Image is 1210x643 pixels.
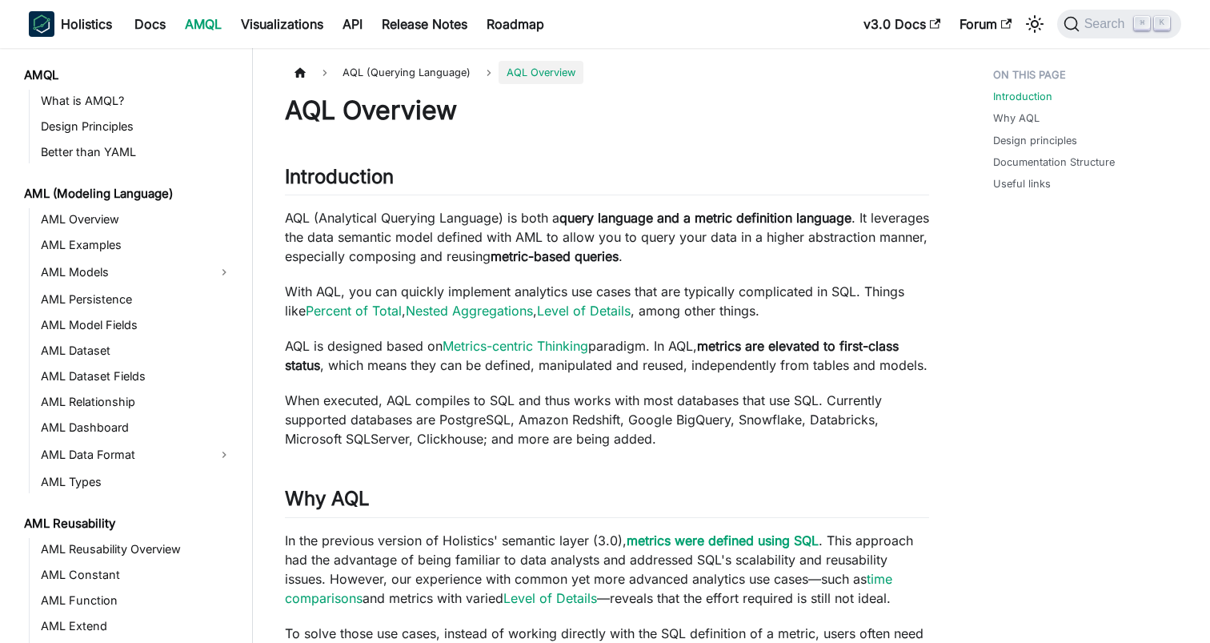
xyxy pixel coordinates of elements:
strong: metric-based queries [491,248,619,264]
a: AML Function [36,589,238,612]
a: AMQL [19,64,238,86]
h2: Introduction [285,165,929,195]
a: AML Persistence [36,288,238,311]
a: Visualizations [231,11,333,37]
a: Release Notes [372,11,477,37]
a: AMQL [175,11,231,37]
p: With AQL, you can quickly implement analytics use cases that are typically complicated in SQL. Th... [285,282,929,320]
span: AQL (Querying Language) [335,61,479,84]
a: Percent of Total [306,303,402,319]
a: Documentation Structure [993,155,1115,170]
a: HolisticsHolistics [29,11,112,37]
a: Better than YAML [36,141,238,163]
h2: Why AQL [285,487,929,517]
button: Expand sidebar category 'AML Data Format' [210,442,238,468]
p: AQL (Analytical Querying Language) is both a . It leverages the data semantic model defined with ... [285,208,929,266]
a: AML Dataset Fields [36,365,238,388]
img: Holistics [29,11,54,37]
a: Roadmap [477,11,554,37]
a: Why AQL [993,111,1040,126]
a: Metrics-centric Thinking [443,338,588,354]
a: AML Examples [36,234,238,256]
a: Home page [285,61,315,84]
a: Docs [125,11,175,37]
kbd: K [1154,16,1170,30]
nav: Breadcrumbs [285,61,929,84]
p: In the previous version of Holistics' semantic layer (3.0), . This approach had the advantage of ... [285,531,929,608]
p: When executed, AQL compiles to SQL and thus works with most databases that use SQL. Currently sup... [285,391,929,448]
button: Search (Command+K) [1057,10,1181,38]
nav: Docs sidebar [13,48,253,643]
button: Switch between dark and light mode (currently light mode) [1022,11,1048,37]
a: Level of Details [537,303,631,319]
a: AML Models [36,259,210,285]
a: Design Principles [36,115,238,138]
a: AML Extend [36,615,238,637]
a: Level of Details [503,590,597,606]
a: API [333,11,372,37]
a: metrics were defined using SQL [627,532,819,549]
a: AML Relationship [36,391,238,413]
a: AML Constant [36,564,238,586]
a: time comparisons [285,571,892,606]
b: Holistics [61,14,112,34]
a: Introduction [993,89,1052,104]
a: AML Dataset [36,340,238,362]
span: AQL Overview [499,61,583,84]
button: Expand sidebar category 'AML Models' [210,259,238,285]
h1: AQL Overview [285,94,929,127]
a: Forum [950,11,1021,37]
p: AQL is designed based on paradigm. In AQL, , which means they can be defined, manipulated and reu... [285,336,929,375]
a: AML Data Format [36,442,210,468]
strong: query language and a metric definition language [559,210,851,226]
a: Design principles [993,133,1077,148]
a: AML Dashboard [36,416,238,439]
kbd: ⌘ [1134,16,1150,30]
a: AML Reusability Overview [36,538,238,561]
a: AML Reusability [19,512,238,535]
a: AML Types [36,471,238,493]
a: AML Model Fields [36,314,238,336]
span: Search [1080,17,1135,31]
a: What is AMQL? [36,90,238,112]
a: Useful links [993,176,1051,191]
a: Nested Aggregations [406,303,533,319]
a: AML (Modeling Language) [19,183,238,205]
a: v3.0 Docs [854,11,950,37]
a: AML Overview [36,208,238,231]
